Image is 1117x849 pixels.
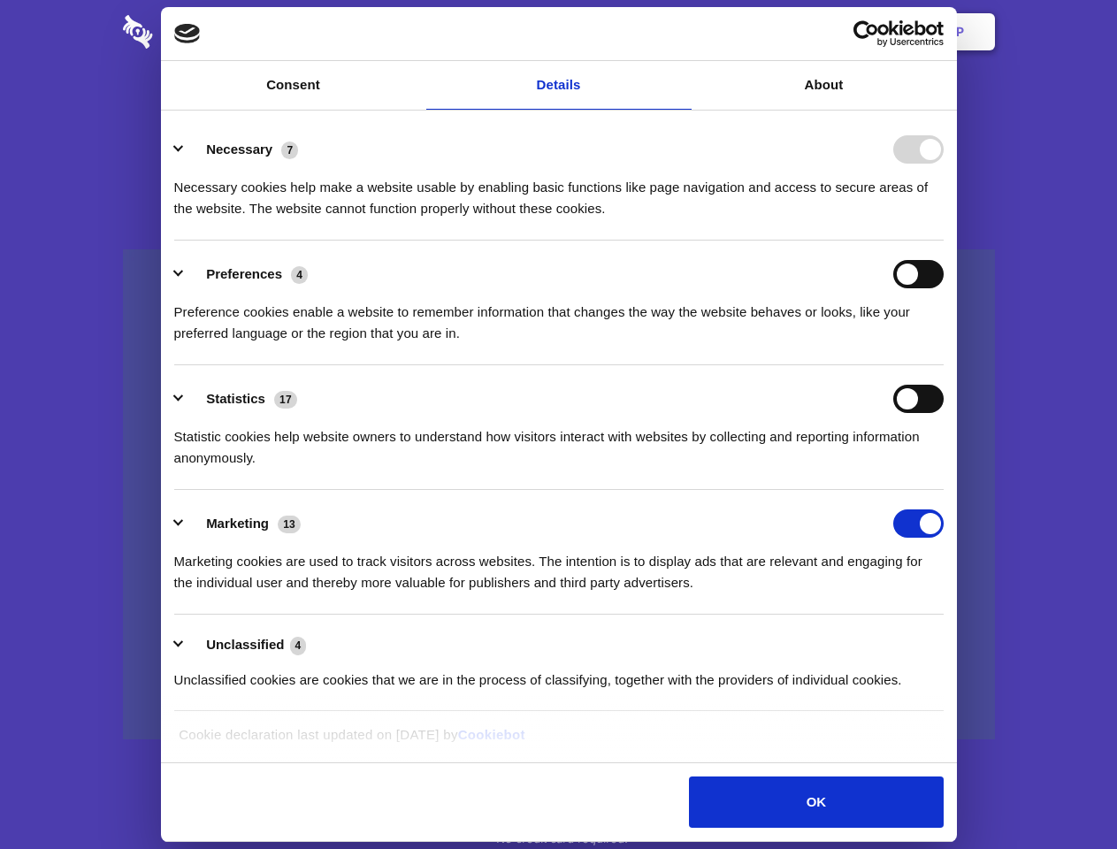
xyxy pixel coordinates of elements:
a: Pricing [519,4,596,59]
h1: Eliminate Slack Data Loss. [123,80,995,143]
a: About [692,61,957,110]
a: Usercentrics Cookiebot - opens in a new window [789,20,944,47]
label: Preferences [206,266,282,281]
button: Unclassified (4) [174,634,318,656]
div: Unclassified cookies are cookies that we are in the process of classifying, together with the pro... [174,656,944,691]
div: Preference cookies enable a website to remember information that changes the way the website beha... [174,288,944,344]
label: Marketing [206,516,269,531]
span: 4 [290,637,307,654]
a: Contact [717,4,799,59]
div: Statistic cookies help website owners to understand how visitors interact with websites by collec... [174,413,944,469]
label: Necessary [206,141,272,157]
span: 17 [274,391,297,409]
button: Preferences (4) [174,260,319,288]
a: Details [426,61,692,110]
a: Cookiebot [458,727,525,742]
button: Marketing (13) [174,509,312,538]
span: 13 [278,516,301,533]
a: Consent [161,61,426,110]
button: Statistics (17) [174,385,309,413]
span: 4 [291,266,308,284]
div: Necessary cookies help make a website usable by enabling basic functions like page navigation and... [174,164,944,219]
button: OK [689,776,943,828]
img: logo-wordmark-white-trans-d4663122ce5f474addd5e946df7df03e33cb6a1c49d2221995e7729f52c070b2.svg [123,15,274,49]
div: Marketing cookies are used to track visitors across websites. The intention is to display ads tha... [174,538,944,593]
button: Necessary (7) [174,135,310,164]
iframe: Drift Widget Chat Controller [1029,761,1096,828]
h4: Auto-redaction of sensitive data, encrypted data sharing and self-destructing private chats. Shar... [123,161,995,219]
span: 7 [281,141,298,159]
img: logo [174,24,201,43]
div: Cookie declaration last updated on [DATE] by [165,724,952,759]
a: Wistia video thumbnail [123,249,995,740]
label: Statistics [206,391,265,406]
a: Login [802,4,879,59]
